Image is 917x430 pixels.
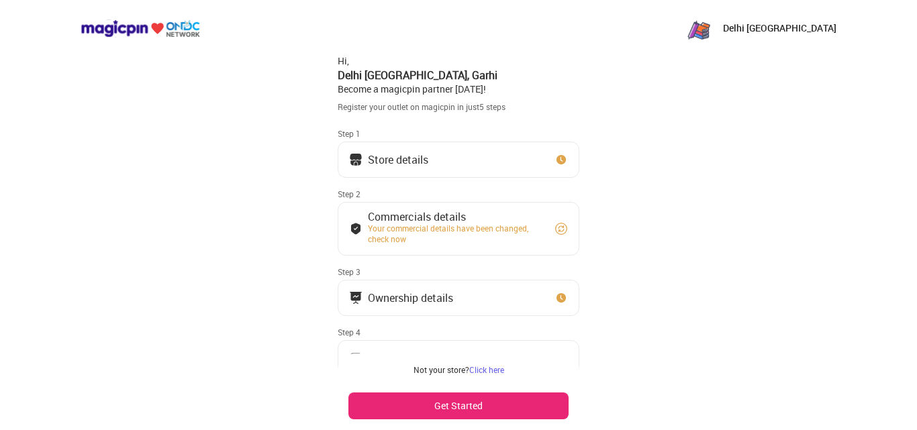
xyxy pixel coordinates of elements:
[368,156,428,163] div: Store details
[338,202,579,256] button: Commercials detailsYour commercial details have been changed, check now
[338,142,579,178] button: Store details
[338,54,579,96] div: Hi, Become a magicpin partner [DATE]!
[338,266,579,277] div: Step 3
[81,19,200,38] img: ondc-logo-new-small.8a59708e.svg
[338,101,579,113] div: Register your outlet on magicpin in just 5 steps
[554,291,568,305] img: clock_icon_new.67dbf243.svg
[338,280,579,316] button: Ownership details
[469,364,504,375] a: Click here
[349,352,363,365] img: ownership_icon.37569ceb.svg
[554,222,568,235] img: refresh_circle.10b5a287.svg
[349,291,363,305] img: commercials_icon.983f7837.svg
[368,213,542,220] div: Commercials details
[685,15,712,42] img: _2br-RkfgTRnykd0UVQyGvH0sbPHuQGZScrxQdQmzPvuFt0-9dB0QlPjWpEl_AjxNKKg2CFE1qv2Sh5LL7NqJrvLJpSa
[554,352,568,365] img: clock_icon_new.67dbf243.svg
[349,153,363,166] img: storeIcon.9b1f7264.svg
[368,294,453,301] div: Ownership details
[723,21,836,35] p: Delhi [GEOGRAPHIC_DATA]
[338,189,579,199] div: Step 2
[338,327,579,337] div: Step 4
[338,340,579,376] button: Bank Details
[368,223,542,244] div: Your commercial details have been changed, check now
[338,68,579,83] div: Delhi [GEOGRAPHIC_DATA] , Garhi
[414,364,469,375] span: Not your store?
[348,392,569,419] button: Get Started
[338,128,579,139] div: Step 1
[349,222,363,235] img: bank_details_tick.fdc3558c.svg
[554,153,568,166] img: clock_icon_new.67dbf243.svg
